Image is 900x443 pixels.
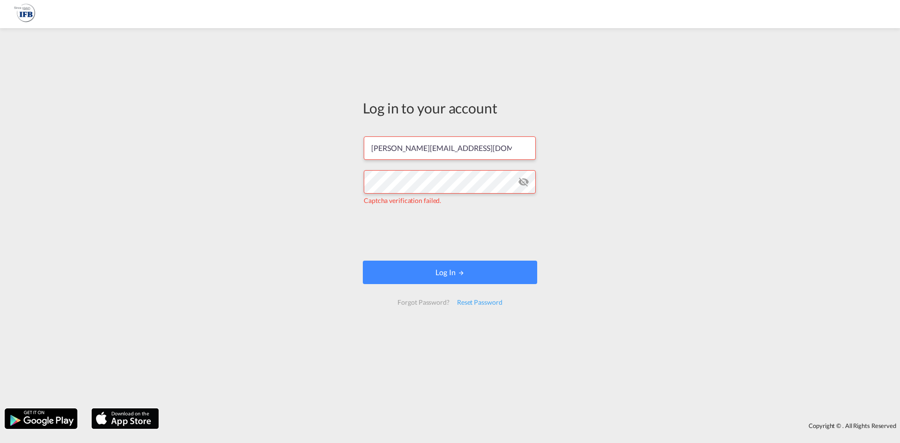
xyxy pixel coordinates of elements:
img: 1f261f00256b11eeaf3d89493e6660f9.png [14,4,35,25]
div: Forgot Password? [394,294,453,311]
div: Copyright © . All Rights Reserved [164,418,900,434]
span: Captcha verification failed. [364,196,441,204]
md-icon: icon-eye-off [518,176,529,188]
div: Reset Password [453,294,506,311]
input: Enter email/phone number [364,136,536,160]
button: LOGIN [363,261,537,284]
div: Log in to your account [363,98,537,118]
iframe: reCAPTCHA [379,215,521,251]
img: google.png [4,407,78,430]
img: apple.png [90,407,160,430]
